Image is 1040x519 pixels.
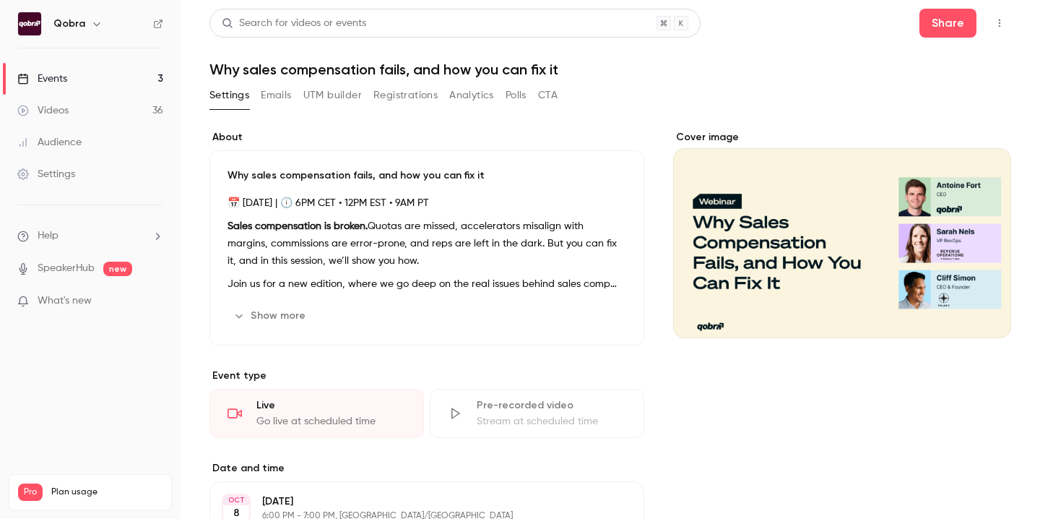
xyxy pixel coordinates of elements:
[222,16,366,31] div: Search for videos or events
[223,495,249,505] div: OCT
[227,194,626,212] p: 📅 [DATE] | 🕕 6PM CET • 12PM EST • 9AM PT
[673,130,1011,145] label: Cover image
[673,130,1011,338] section: Cover image
[146,295,163,308] iframe: Noticeable Trigger
[209,389,424,438] div: LiveGo live at scheduled time
[17,72,67,86] div: Events
[38,293,92,309] span: What's new
[373,84,438,107] button: Registrations
[18,12,41,35] img: Qobra
[209,84,249,107] button: Settings
[17,103,69,118] div: Videos
[209,461,644,476] label: Date and time
[477,398,626,413] div: Pre-recorded video
[256,398,406,413] div: Live
[209,130,644,145] label: About
[17,135,82,150] div: Audience
[227,218,626,270] p: Quotas are missed, accelerators misalign with margins, commissions are error-prone, and reps are ...
[209,61,1011,78] h1: Why sales compensation fails, and how you can fix it
[919,9,976,38] button: Share
[506,84,526,107] button: Polls
[209,369,644,383] p: Event type
[261,84,291,107] button: Emails
[227,275,626,293] p: Join us for a new edition, where we go deep on the real issues behind sales comp failure and how ...
[262,494,568,509] p: [DATE]
[53,17,85,31] h6: Qobra
[51,486,162,498] span: Plan usage
[303,84,362,107] button: UTM builder
[227,168,626,183] p: Why sales compensation fails, and how you can fix it
[103,262,132,276] span: new
[38,228,58,244] span: Help
[18,484,43,501] span: Pro
[17,167,75,181] div: Settings
[538,84,558,107] button: CTA
[227,221,368,231] strong: Sales compensation is broken.
[430,389,644,438] div: Pre-recorded videoStream at scheduled time
[17,228,163,244] li: help-dropdown-opener
[477,414,626,429] div: Stream at scheduled time
[227,304,314,327] button: Show more
[38,261,95,276] a: SpeakerHub
[256,414,406,429] div: Go live at scheduled time
[449,84,494,107] button: Analytics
